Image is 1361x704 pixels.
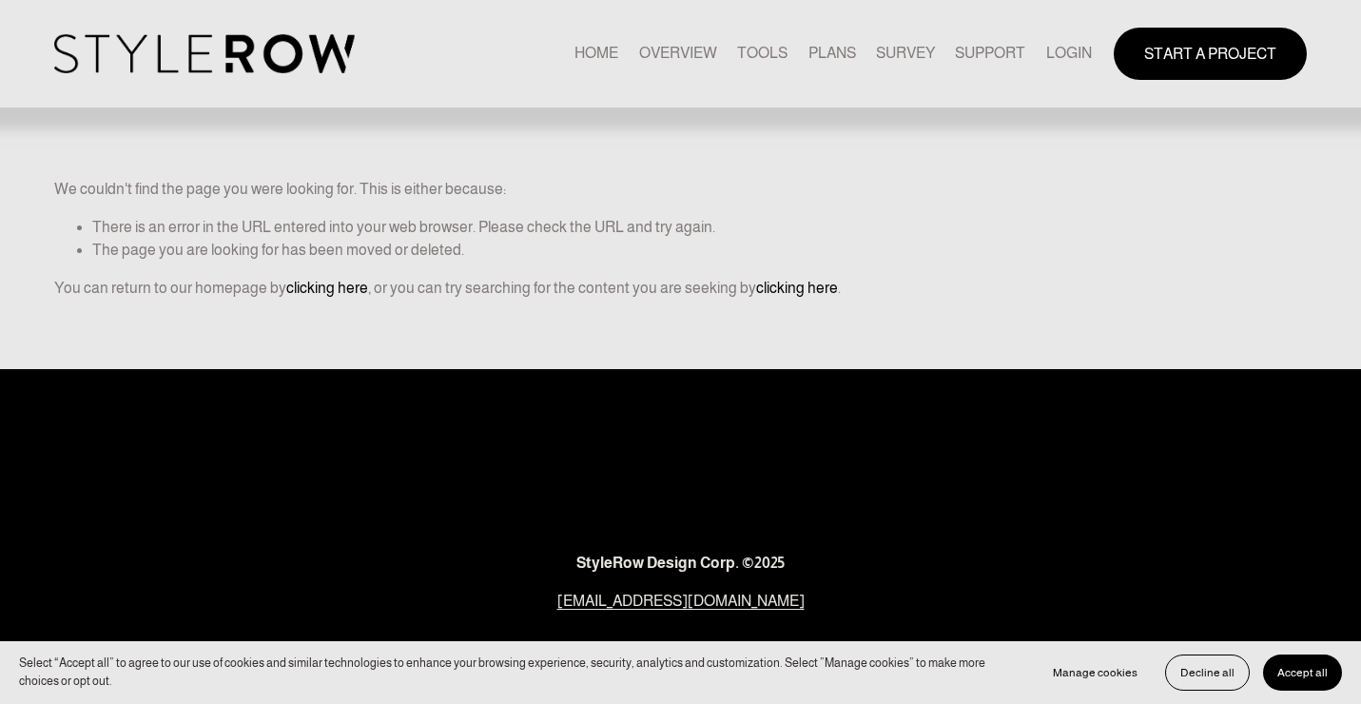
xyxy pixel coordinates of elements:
button: Decline all [1165,655,1250,691]
img: StyleRow [54,34,354,73]
p: You can return to our homepage by , or you can try searching for the content you are seeking by . [54,277,1307,300]
a: LOGIN [1046,41,1092,67]
li: The page you are looking for has been moved or deleted. [92,239,1307,262]
a: PLANS [808,41,856,67]
a: [EMAIL_ADDRESS][DOMAIN_NAME] [557,590,805,613]
span: Manage cookies [1053,666,1137,679]
a: HOME [574,41,618,67]
span: SUPPORT [955,42,1025,65]
button: Accept all [1263,655,1342,691]
a: folder dropdown [955,41,1025,67]
a: clicking here [756,280,838,296]
a: OVERVIEW [639,41,717,67]
a: clicking here [286,280,368,296]
li: There is an error in the URL entered into your web browser. Please check the URL and try again. [92,216,1307,239]
span: Decline all [1180,666,1235,679]
p: We couldn't find the page you were looking for. This is either because: [54,124,1307,201]
strong: StyleRow Design Corp. ©2025 [576,555,785,571]
a: SURVEY [876,41,935,67]
a: START A PROJECT [1114,28,1307,80]
span: Accept all [1277,666,1328,679]
a: TOOLS [737,41,787,67]
button: Manage cookies [1039,655,1152,691]
p: Select “Accept all” to agree to our use of cookies and similar technologies to enhance your brows... [19,655,1020,691]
